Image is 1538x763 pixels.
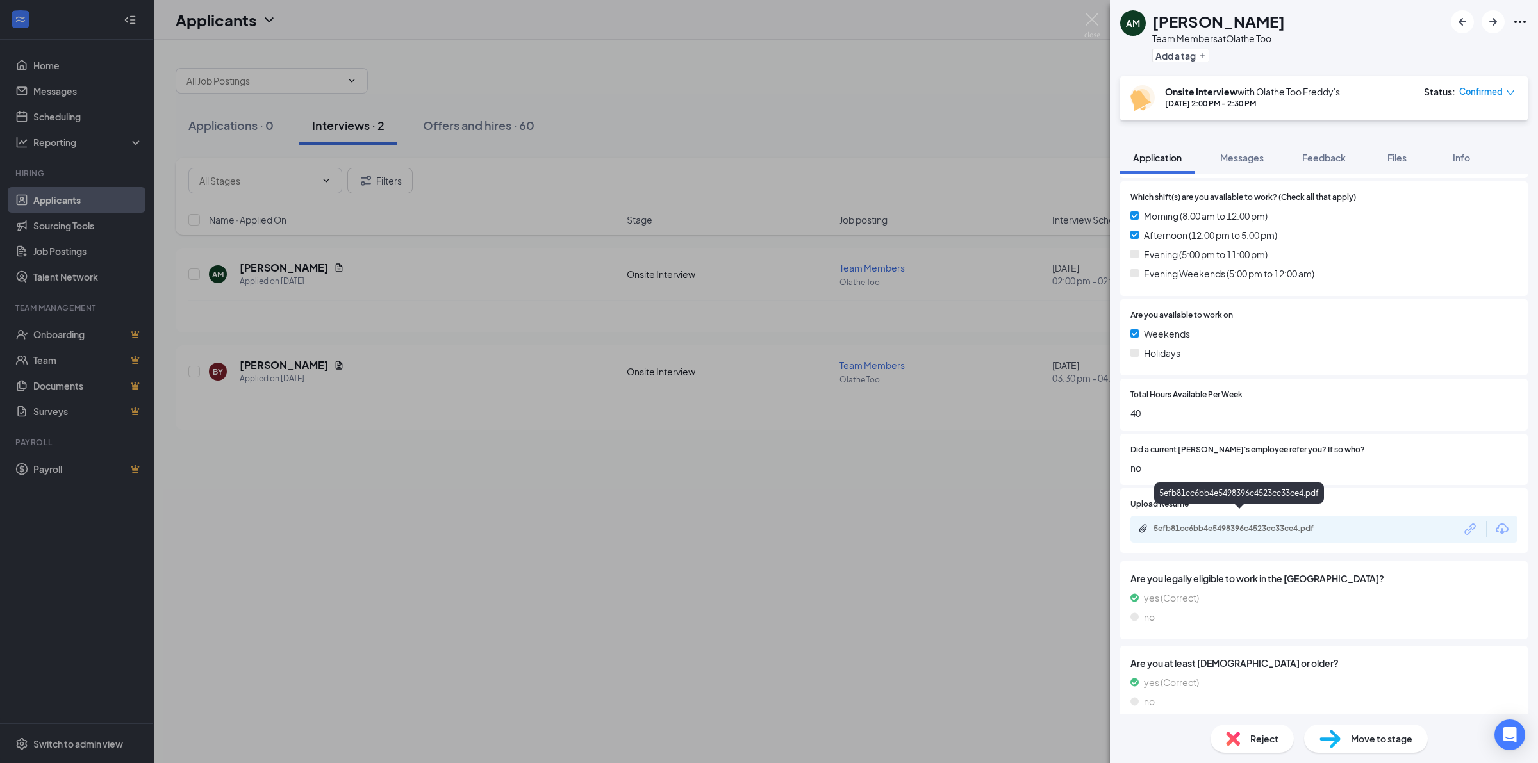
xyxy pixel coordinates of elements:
span: Holidays [1144,346,1180,360]
span: yes (Correct) [1144,675,1199,689]
span: Are you at least [DEMOGRAPHIC_DATA] or older? [1130,656,1517,670]
span: Evening (5:00 pm to 11:00 pm) [1144,247,1268,261]
div: Open Intercom Messenger [1494,719,1525,750]
span: no [1130,461,1517,475]
span: Total Hours Available Per Week [1130,389,1243,401]
div: 5efb81cc6bb4e5498396c4523cc33ce4.pdf [1153,523,1333,534]
span: down [1506,88,1515,97]
span: Upload Resume [1130,498,1189,511]
button: PlusAdd a tag [1152,49,1209,62]
svg: Plus [1198,52,1206,60]
span: Application [1133,152,1182,163]
span: Afternoon (12:00 pm to 5:00 pm) [1144,228,1277,242]
h1: [PERSON_NAME] [1152,10,1285,32]
span: no [1144,694,1155,709]
div: with Olathe Too Freddy's [1165,85,1340,98]
span: Weekends [1144,327,1190,341]
span: Are you available to work on [1130,309,1233,322]
span: Are you legally eligible to work in the [GEOGRAPHIC_DATA]? [1130,571,1517,586]
svg: ArrowRight [1485,14,1501,29]
div: AM [1126,17,1140,29]
a: Paperclip5efb81cc6bb4e5498396c4523cc33ce4.pdf [1138,523,1346,536]
span: Morning (8:00 am to 12:00 pm) [1144,209,1268,223]
b: Onsite Interview [1165,86,1237,97]
div: Status : [1424,85,1455,98]
span: Evening Weekends (5:00 pm to 12:00 am) [1144,267,1314,281]
span: Info [1453,152,1470,163]
div: [DATE] 2:00 PM - 2:30 PM [1165,98,1340,109]
span: no [1144,610,1155,624]
span: Feedback [1302,152,1346,163]
button: ArrowLeftNew [1451,10,1474,33]
span: Move to stage [1351,732,1412,746]
span: Files [1387,152,1407,163]
div: Team Members at Olathe Too [1152,32,1285,45]
span: yes (Correct) [1144,591,1199,605]
svg: Paperclip [1138,523,1148,534]
svg: Ellipses [1512,14,1528,29]
span: Did a current [PERSON_NAME]'s employee refer you? If so who? [1130,444,1365,456]
svg: Download [1494,521,1510,537]
span: Messages [1220,152,1264,163]
svg: ArrowLeftNew [1455,14,1470,29]
div: 5efb81cc6bb4e5498396c4523cc33ce4.pdf [1154,482,1324,504]
svg: Link [1462,521,1479,537]
span: Confirmed [1459,85,1503,98]
span: Which shift(s) are you available to work? (Check all that apply) [1130,192,1356,204]
span: Reject [1250,732,1278,746]
span: 40 [1130,406,1517,420]
button: ArrowRight [1482,10,1505,33]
